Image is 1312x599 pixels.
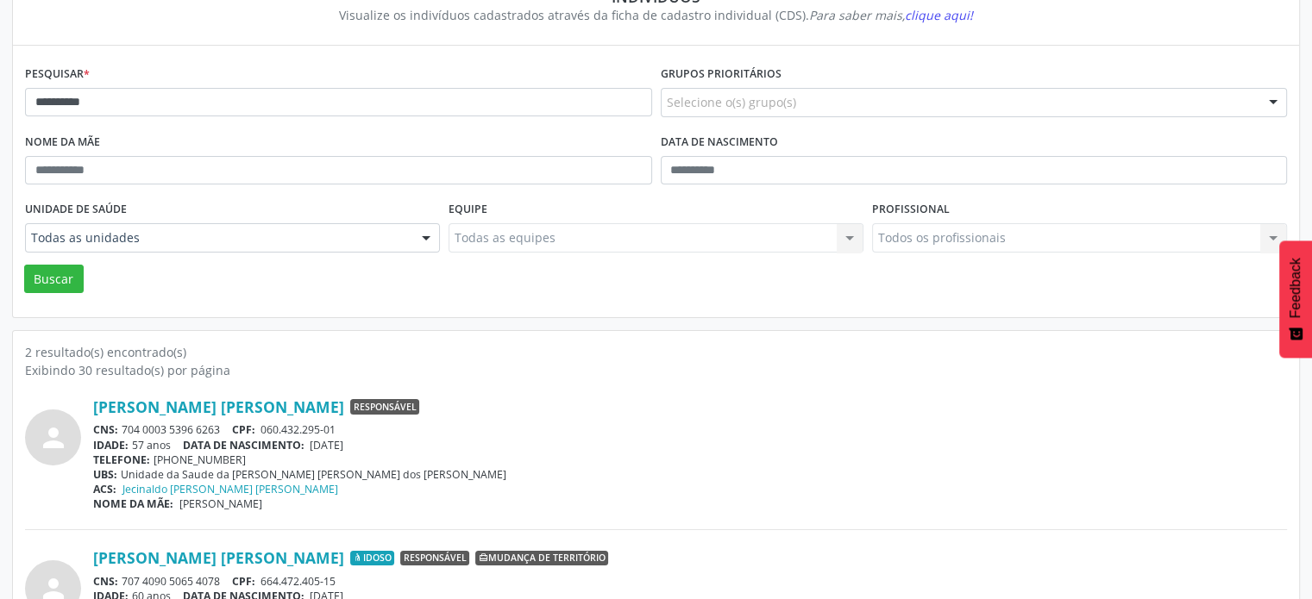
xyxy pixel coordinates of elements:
span: IDADE: [93,438,129,452]
a: [PERSON_NAME] [PERSON_NAME] [93,548,344,567]
label: Nome da mãe [25,129,100,156]
span: Selecione o(s) grupo(s) [667,93,796,111]
i: Para saber mais, [809,7,973,23]
span: Responsável [400,551,469,566]
button: Buscar [24,265,84,294]
button: Feedback - Mostrar pesquisa [1279,240,1312,358]
div: 704 0003 5396 6263 [93,422,1287,437]
div: 2 resultado(s) encontrado(s) [25,343,1287,361]
label: Grupos prioritários [661,61,782,88]
div: 57 anos [93,438,1287,452]
span: DATA DE NASCIMENTO: [183,438,304,452]
span: [PERSON_NAME] [179,496,262,511]
i: person [38,422,69,453]
span: clique aqui! [905,7,973,23]
span: CNS: [93,422,118,437]
div: [PHONE_NUMBER] [93,452,1287,467]
span: CPF: [232,574,255,589]
div: 707 4090 5065 4078 [93,574,1287,589]
span: Mudança de território [475,551,608,566]
label: Equipe [449,197,487,223]
span: Responsável [350,399,419,415]
a: Jecinaldo [PERSON_NAME] [PERSON_NAME] [122,482,338,496]
span: TELEFONE: [93,452,150,467]
span: [DATE] [310,438,343,452]
span: CPF: [232,422,255,437]
label: Unidade de saúde [25,197,127,223]
label: Pesquisar [25,61,90,88]
span: 060.432.295-01 [261,422,336,437]
span: Todas as unidades [31,229,405,246]
span: CNS: [93,574,118,589]
span: NOME DA MÃE: [93,496,173,511]
div: Exibindo 30 resultado(s) por página [25,361,1287,379]
div: Unidade da Saude da [PERSON_NAME] [PERSON_NAME] dos [PERSON_NAME] [93,467,1287,482]
label: Data de nascimento [661,129,778,156]
span: UBS: [93,467,117,482]
span: 664.472.405-15 [261,574,336,589]
span: Feedback [1288,258,1303,318]
span: ACS: [93,482,116,496]
label: Profissional [872,197,950,223]
div: Visualize os indivíduos cadastrados através da ficha de cadastro individual (CDS). [37,6,1275,24]
span: Idoso [350,551,394,566]
a: [PERSON_NAME] [PERSON_NAME] [93,397,344,416]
